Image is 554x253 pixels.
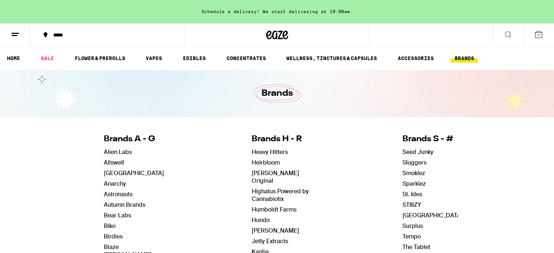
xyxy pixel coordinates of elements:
[252,187,309,203] a: Highatus Powered by Cannabiotix
[402,233,421,240] a: Tempo
[402,190,422,198] a: St. Ides
[104,148,132,156] a: Alien Labs
[3,54,24,63] a: HOME
[252,237,288,245] a: Jetty Extracts
[252,134,315,145] h4: Brands H - R
[252,169,299,185] a: [PERSON_NAME] Original
[104,134,164,145] h4: Brands A - G
[394,54,437,63] a: ACCESSORIES
[223,54,270,63] a: CONCENTRATES
[402,169,425,177] a: Smokiez
[104,201,145,209] a: Autumn Brands
[37,54,58,63] a: SALE
[104,180,126,187] a: Anarchy
[252,227,299,234] a: [PERSON_NAME]
[104,222,115,230] a: Biko
[179,54,209,63] a: EDIBLES
[402,212,463,219] a: [GEOGRAPHIC_DATA]
[451,54,478,63] button: BRANDS
[283,54,381,63] a: WELLNESS, TINCTURES & CAPSULES
[104,212,131,219] a: Bear Labs
[402,148,433,156] a: Seed Junky
[104,169,164,177] a: [GEOGRAPHIC_DATA]
[104,233,123,240] a: Birdies
[252,206,296,213] a: Humboldt Farms
[252,148,288,156] a: Heavy Hitters
[252,216,270,224] a: Hundo
[402,201,421,209] a: STIIIZY
[402,134,463,145] h4: Brands S - #
[262,87,293,100] h1: Brands
[402,159,427,166] a: Sluggers
[104,159,124,166] a: Allswell
[104,190,133,198] a: Astronauts
[402,222,423,230] a: Surplus
[142,54,166,63] a: VAPES
[252,159,280,166] a: Heirbloom
[402,243,430,251] a: The Tablet
[402,180,426,187] a: Sparkiez
[71,54,129,63] a: FLOWER & PREROLLS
